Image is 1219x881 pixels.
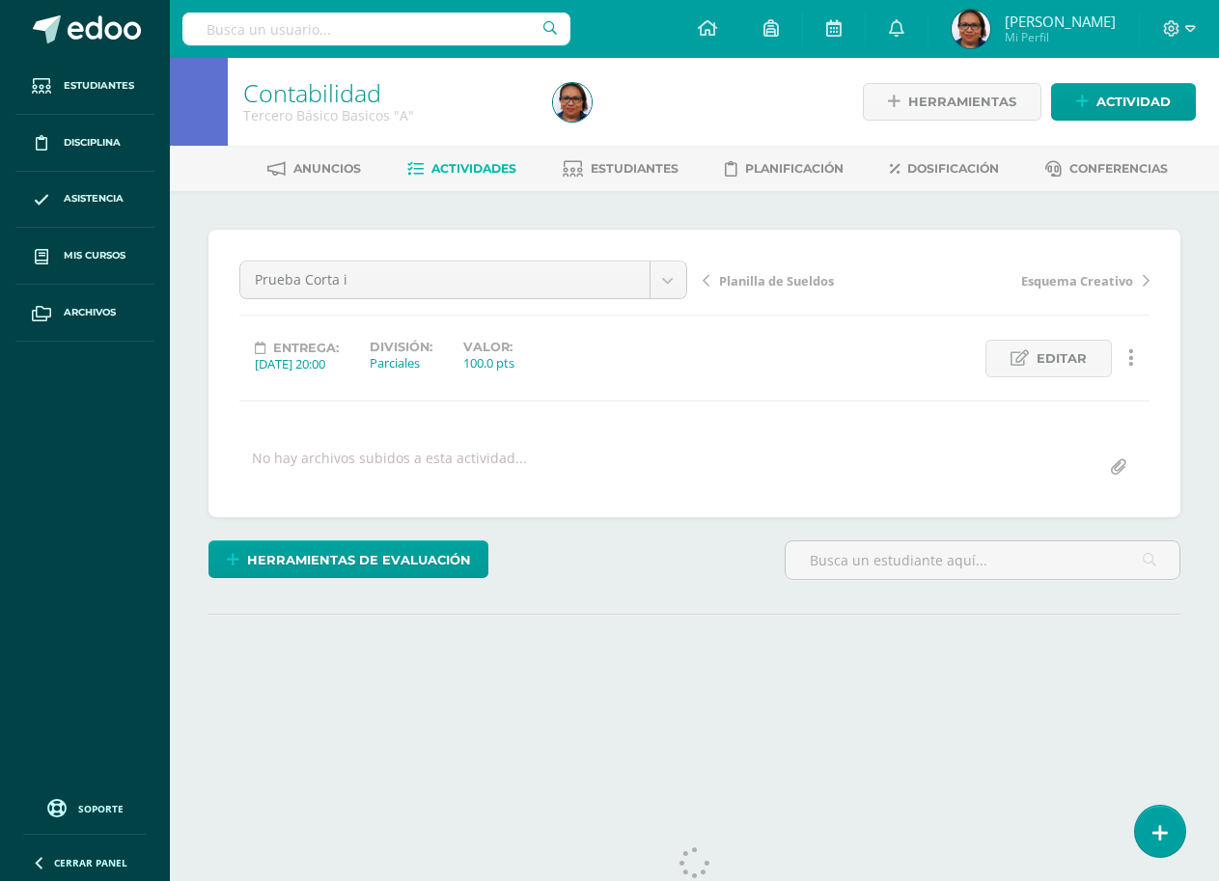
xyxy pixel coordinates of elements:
[64,135,121,151] span: Disciplina
[23,794,147,820] a: Soporte
[553,83,592,122] img: 0db91d0802713074fb0c9de2dd01ee27.png
[64,78,134,94] span: Estudiantes
[952,10,990,48] img: 0db91d0802713074fb0c9de2dd01ee27.png
[247,542,471,578] span: Herramientas de evaluación
[563,153,679,184] a: Estudiantes
[926,270,1150,289] a: Esquema Creativo
[1051,83,1196,121] a: Actividad
[208,540,488,578] a: Herramientas de evaluación
[15,172,154,229] a: Asistencia
[370,340,432,354] label: División:
[252,449,527,486] div: No hay archivos subidos a esta actividad...
[1037,341,1087,376] span: Editar
[1096,84,1171,120] span: Actividad
[745,161,844,176] span: Planificación
[1069,161,1168,176] span: Conferencias
[1005,12,1116,31] span: [PERSON_NAME]
[267,153,361,184] a: Anuncios
[431,161,516,176] span: Actividades
[907,161,999,176] span: Dosificación
[243,79,530,106] h1: Contabilidad
[407,153,516,184] a: Actividades
[240,262,686,298] a: Prueba Corta i
[591,161,679,176] span: Estudiantes
[78,802,124,815] span: Soporte
[15,228,154,285] a: Mis cursos
[786,541,1179,579] input: Busca un estudiante aquí...
[908,84,1016,120] span: Herramientas
[463,354,514,372] div: 100.0 pts
[370,354,432,372] div: Parciales
[1021,272,1133,289] span: Esquema Creativo
[243,106,530,124] div: Tercero Básico Basicos 'A'
[243,76,381,109] a: Contabilidad
[273,341,339,355] span: Entrega:
[54,856,127,869] span: Cerrar panel
[15,58,154,115] a: Estudiantes
[255,355,339,372] div: [DATE] 20:00
[15,115,154,172] a: Disciplina
[1045,153,1168,184] a: Conferencias
[293,161,361,176] span: Anuncios
[182,13,570,45] input: Busca un usuario...
[64,305,116,320] span: Archivos
[719,272,834,289] span: Planilla de Sueldos
[64,248,125,263] span: Mis cursos
[725,153,844,184] a: Planificación
[890,153,999,184] a: Dosificación
[255,262,635,298] span: Prueba Corta i
[463,340,514,354] label: Valor:
[863,83,1041,121] a: Herramientas
[15,285,154,342] a: Archivos
[1005,29,1116,45] span: Mi Perfil
[703,270,927,289] a: Planilla de Sueldos
[64,191,124,206] span: Asistencia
